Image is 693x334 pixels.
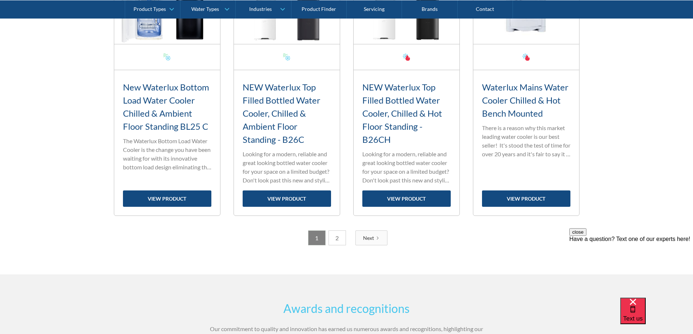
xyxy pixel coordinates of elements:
a: 1 [308,230,326,245]
h3: New Waterlux Bottom Load Water Cooler Chilled & Ambient Floor Standing BL25 C [123,81,211,133]
div: Industries [249,6,272,12]
iframe: podium webchat widget prompt [569,228,693,307]
p: The Waterlux Bottom Load Water Cooler is the change you have been waiting for with its innovative... [123,137,211,172]
iframe: podium webchat widget bubble [620,298,693,334]
a: view product [362,190,451,207]
h3: Waterlux Mains Water Cooler Chilled & Hot Bench Mounted [482,81,570,120]
div: List [114,230,580,245]
h3: NEW Waterlux Top Filled Bottled Water Cooler, Chilled & Ambient Floor Standing - B26C [243,81,331,146]
a: view product [123,190,211,207]
div: Product Types [134,6,166,12]
a: Next Page [355,230,387,245]
h3: NEW Waterlux Top Filled Bottled Water Cooler, Chilled & Hot Floor Standing - B26CH [362,81,451,146]
div: Next [363,234,374,242]
a: view product [243,190,331,207]
p: Looking for a modern, reliable and great looking bottled water cooler for your space on a limited... [362,150,451,185]
a: view product [482,190,570,207]
h2: Awards and recognitions [205,300,489,317]
a: 2 [328,230,346,245]
div: Water Types [191,6,219,12]
p: There is a reason why this market leading water cooler is our best seller! It's stood the test of... [482,124,570,158]
p: Looking for a modern, reliable and great looking bottled water cooler for your space on a limited... [243,150,331,185]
